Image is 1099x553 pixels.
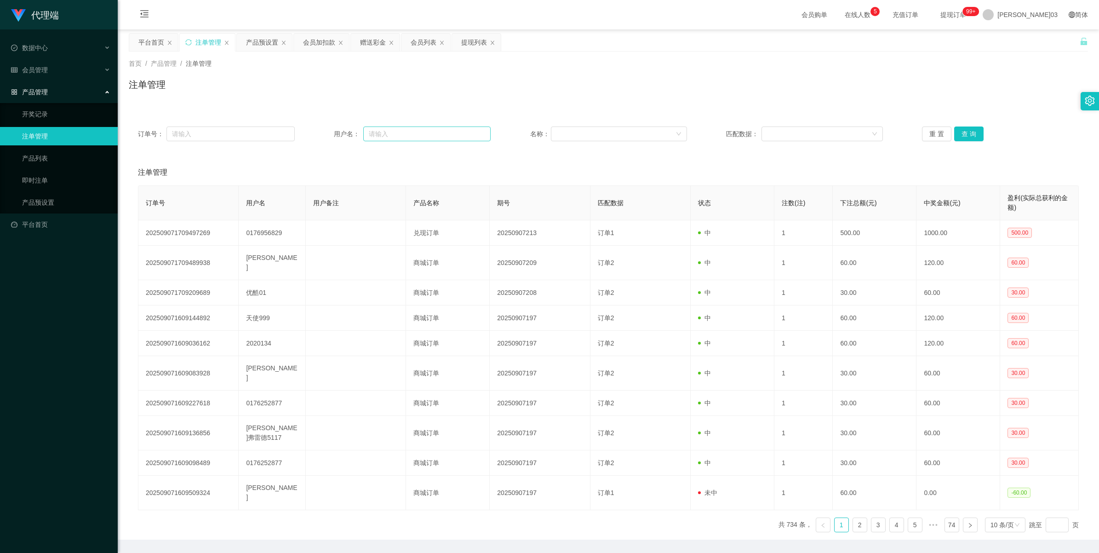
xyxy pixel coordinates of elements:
font: 提现订单 [940,11,966,18]
i: 图标： 关闭 [281,40,286,46]
h1: 代理端 [31,0,59,30]
i: 图标： 关闭 [224,40,229,46]
a: 4 [890,518,904,532]
i: 图标： 关闭 [338,40,343,46]
li: 下一页 [963,518,978,532]
td: 0176252877 [239,391,306,416]
i: 图标： 关闭 [167,40,172,46]
div: 赠送彩金 [360,34,386,51]
font: 中 [704,429,711,437]
td: 20250907213 [490,220,590,246]
i: 图标： global [1069,12,1075,18]
span: 注单管理 [186,60,212,67]
td: 20250907197 [490,476,590,510]
span: 匹配数据 [598,199,624,207]
div: 提现列表 [461,34,487,51]
td: 1 [774,450,833,476]
font: 未中 [704,489,717,496]
span: 60.00 [1007,338,1029,348]
td: 120.00 [916,331,1000,356]
td: 20250907197 [490,450,590,476]
td: 120.00 [916,246,1000,280]
button: 查 询 [954,127,984,141]
span: 匹配数据： [726,129,761,139]
i: 图标： 设置 [1085,96,1095,106]
a: 注单管理 [22,127,110,145]
td: 0.00 [916,476,1000,510]
img: logo.9652507e.png [11,9,26,22]
a: 产品预设置 [22,193,110,212]
td: 500.00 [833,220,916,246]
span: 30.00 [1007,398,1029,408]
h1: 注单管理 [129,78,166,92]
td: 60.00 [916,416,1000,450]
a: 74 [945,518,959,532]
i: 图标： AppStore-O [11,89,17,95]
td: 商城订单 [406,416,490,450]
li: 1 [834,518,849,532]
i: 图标： 右 [967,523,973,528]
td: 0176956829 [239,220,306,246]
td: 商城订单 [406,450,490,476]
i: 图标： check-circle-o [11,45,17,51]
td: 1 [774,416,833,450]
div: 平台首页 [138,34,164,51]
li: 5 [908,518,922,532]
div: 跳至 页 [1029,518,1079,532]
span: 订单1 [598,489,614,496]
td: 60.00 [833,476,916,510]
span: 注单管理 [138,167,167,178]
td: 20250907197 [490,391,590,416]
td: 1 [774,246,833,280]
span: 用户备注 [313,199,339,207]
span: 用户名： [334,129,363,139]
td: 商城订单 [406,246,490,280]
td: 20250907197 [490,356,590,391]
font: 中 [704,369,711,377]
td: 202509071609036162 [138,331,239,356]
span: 订单2 [598,429,614,437]
i: 图标： 向下 [872,131,877,138]
td: 60.00 [833,246,916,280]
td: 202509071609083928 [138,356,239,391]
span: 中奖金额(元) [924,199,960,207]
span: 订单2 [598,289,614,296]
i: 图标： 同步 [185,39,192,46]
div: 10 条/页 [990,518,1014,532]
td: 1 [774,305,833,331]
a: 开奖记录 [22,105,110,123]
td: 120.00 [916,305,1000,331]
font: 中 [704,340,711,347]
td: 商城订单 [406,305,490,331]
font: 中 [704,229,711,236]
span: 30.00 [1007,428,1029,438]
td: 1 [774,280,833,305]
span: 30.00 [1007,458,1029,468]
i: 图标： 关闭 [389,40,394,46]
div: 注单管理 [195,34,221,51]
span: 订单2 [598,340,614,347]
li: 74 [944,518,959,532]
span: 500.00 [1007,228,1032,238]
span: 订单2 [598,259,614,266]
td: 兑现订单 [406,220,490,246]
a: 3 [871,518,885,532]
td: 30.00 [833,280,916,305]
input: 请输入 [363,127,491,141]
a: 5 [908,518,922,532]
font: 充值订单 [893,11,918,18]
td: 30.00 [833,416,916,450]
td: 30.00 [833,391,916,416]
td: 商城订单 [406,356,490,391]
div: 会员加扣款 [303,34,335,51]
li: 共 734 条， [778,518,812,532]
td: 2020134 [239,331,306,356]
a: 产品列表 [22,149,110,167]
i: 图标： menu-fold [129,0,160,30]
sup: 5 [870,7,880,16]
span: 订单号 [146,199,165,207]
td: 202509071609144892 [138,305,239,331]
span: 订单1 [598,229,614,236]
td: [PERSON_NAME] [239,476,306,510]
td: 202509071609227618 [138,391,239,416]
